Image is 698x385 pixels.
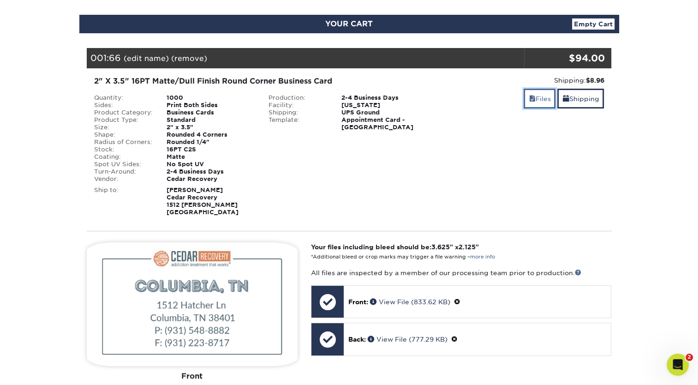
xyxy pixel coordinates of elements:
span: files [529,95,535,102]
div: Coating: [87,153,160,161]
div: UPS Ground [334,109,436,116]
div: Spot UV Sides: [87,161,160,168]
div: 2" x 3.5" [160,124,262,131]
div: Shipping: [262,109,334,116]
p: All files are inspected by a member of our processing team prior to production. [311,268,611,277]
div: Matte [160,153,262,161]
div: Shape: [87,131,160,138]
a: View File (777.29 KB) [368,336,447,343]
div: Cedar Recovery [160,175,262,183]
div: Size: [87,124,160,131]
div: [US_STATE] [334,102,436,109]
div: Business Cards [160,109,262,116]
div: 1000 [160,94,262,102]
a: (edit name) [124,54,169,63]
div: Vendor: [87,175,160,183]
div: Production: [262,94,334,102]
div: 2-4 Business Days [334,94,436,102]
div: 2-4 Business Days [160,168,262,175]
div: Quantity: [87,94,160,102]
div: Standard [160,116,262,124]
span: Front: [348,298,368,306]
a: more info [470,254,495,260]
div: Stock: [87,146,160,153]
div: Radius of Corners: [87,138,160,146]
div: Product Type: [87,116,160,124]
strong: $8.96 [585,77,604,84]
div: Template: [262,116,334,131]
strong: Your files including bleed should be: " x " [311,243,479,251]
div: Rounded 4 Corners [160,131,262,138]
div: Appointment Card - [GEOGRAPHIC_DATA] [334,116,436,131]
iframe: Intercom live chat [667,354,689,376]
div: Product Category: [87,109,160,116]
div: 2" X 3.5" 16PT Matte/Dull Finish Round Corner Business Card [94,76,430,87]
span: YOUR CART [325,19,373,28]
div: 16PT C2S [160,146,262,153]
span: 66 [109,53,121,63]
div: Rounded 1/4" [160,138,262,146]
a: Files [524,89,555,108]
div: Print Both Sides [160,102,262,109]
span: 2 [686,354,693,361]
div: No Spot UV [160,161,262,168]
a: View File (833.62 KB) [370,298,450,306]
span: 3.625 [431,243,450,251]
strong: [PERSON_NAME] Cedar Recovery 1512 [PERSON_NAME] [GEOGRAPHIC_DATA] [167,186,239,216]
div: Ship to: [87,186,160,216]
div: Sides: [87,102,160,109]
div: Facility: [262,102,334,109]
a: (remove) [171,54,207,63]
div: Shipping: [443,76,604,85]
a: Empty Cart [572,18,614,30]
small: *Additional bleed or crop marks may trigger a file warning – [311,254,495,260]
div: Turn-Around: [87,168,160,175]
div: $94.00 [524,51,605,65]
a: Shipping [557,89,604,108]
span: 2.125 [459,243,476,251]
span: Back: [348,336,366,343]
span: shipping [562,95,569,102]
div: 001: [87,48,524,68]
